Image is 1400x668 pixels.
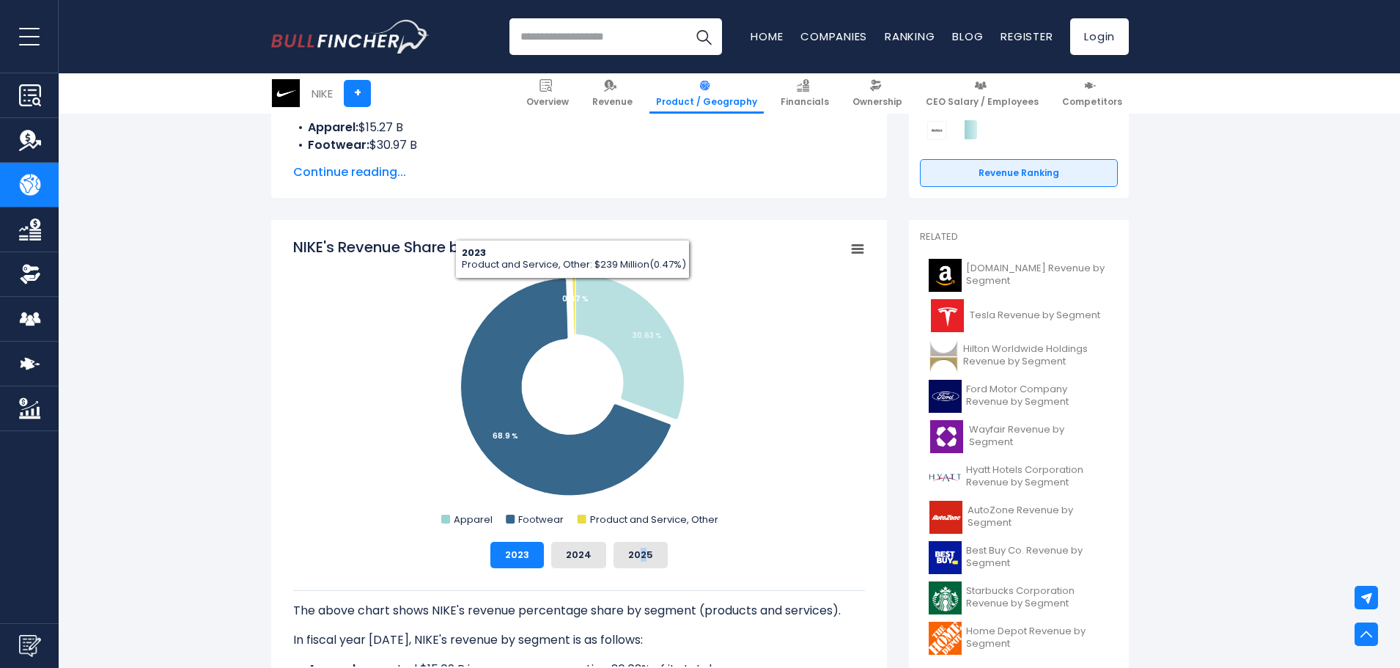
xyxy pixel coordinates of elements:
[293,237,865,530] svg: NIKE's Revenue Share by Segment
[963,343,1109,368] span: Hilton Worldwide Holdings Revenue by Segment
[920,618,1118,658] a: Home Depot Revenue by Segment
[774,73,836,114] a: Financials
[885,29,935,44] a: Ranking
[272,79,300,107] img: NKE logo
[454,513,493,526] text: Apparel
[920,416,1118,457] a: Wayfair Revenue by Segment
[526,96,569,108] span: Overview
[312,85,333,102] div: NIKE
[966,625,1109,650] span: Home Depot Revenue by Segment
[656,96,757,108] span: Product / Geography
[920,578,1118,618] a: Starbucks Corporation Revenue by Segment
[271,20,429,54] a: Go to homepage
[929,541,962,574] img: BBY logo
[929,420,965,453] img: W logo
[926,96,1039,108] span: CEO Salary / Employees
[929,339,959,372] img: HLT logo
[968,504,1109,529] span: AutoZone Revenue by Segment
[551,542,606,568] button: 2024
[586,73,639,114] a: Revenue
[920,376,1118,416] a: Ford Motor Company Revenue by Segment
[920,457,1118,497] a: Hyatt Hotels Corporation Revenue by Segment
[920,159,1118,187] a: Revenue Ranking
[781,96,829,108] span: Financials
[920,336,1118,376] a: Hilton Worldwide Holdings Revenue by Segment
[493,430,518,441] tspan: 68.9 %
[344,80,371,107] a: +
[633,330,662,341] tspan: 30.63 %
[970,309,1100,322] span: Tesla Revenue by Segment
[518,513,564,526] text: Footwear
[920,231,1118,243] p: Related
[293,119,865,136] li: $15.27 B
[614,542,668,568] button: 2025
[929,501,963,534] img: AZO logo
[293,164,865,181] span: Continue reading...
[929,259,962,292] img: AMZN logo
[271,20,430,54] img: Bullfincher logo
[966,545,1109,570] span: Best Buy Co. Revenue by Segment
[966,263,1109,287] span: [DOMAIN_NAME] Revenue by Segment
[929,622,962,655] img: HD logo
[592,96,633,108] span: Revenue
[520,73,575,114] a: Overview
[800,29,867,44] a: Companies
[308,119,358,136] b: Apparel:
[490,542,544,568] button: 2023
[308,136,369,153] b: Footwear:
[846,73,909,114] a: Ownership
[852,96,902,108] span: Ownership
[1001,29,1053,44] a: Register
[19,263,41,285] img: Ownership
[920,255,1118,296] a: [DOMAIN_NAME] Revenue by Segment
[920,296,1118,336] a: Tesla Revenue by Segment
[929,581,962,614] img: SBUX logo
[1062,96,1122,108] span: Competitors
[590,513,718,526] text: Product and Service, Other
[927,121,946,140] img: Deckers Outdoor Corporation competitors logo
[293,136,865,154] li: $30.97 B
[929,380,962,413] img: F logo
[920,537,1118,578] a: Best Buy Co. Revenue by Segment
[920,497,1118,537] a: AutoZone Revenue by Segment
[919,73,1045,114] a: CEO Salary / Employees
[966,585,1109,610] span: Starbucks Corporation Revenue by Segment
[969,424,1109,449] span: Wayfair Revenue by Segment
[929,460,962,493] img: H logo
[929,299,965,332] img: TSLA logo
[649,73,764,114] a: Product / Geography
[293,631,865,649] p: In fiscal year [DATE], NIKE's revenue by segment is as follows:
[293,237,537,257] tspan: NIKE's Revenue Share by Segment
[966,464,1109,489] span: Hyatt Hotels Corporation Revenue by Segment
[751,29,783,44] a: Home
[562,293,589,304] tspan: 0.47 %
[1055,73,1129,114] a: Competitors
[293,602,865,620] p: The above chart shows NIKE's revenue percentage share by segment (products and services).
[966,383,1109,408] span: Ford Motor Company Revenue by Segment
[685,18,722,55] button: Search
[1070,18,1129,55] a: Login
[952,29,983,44] a: Blog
